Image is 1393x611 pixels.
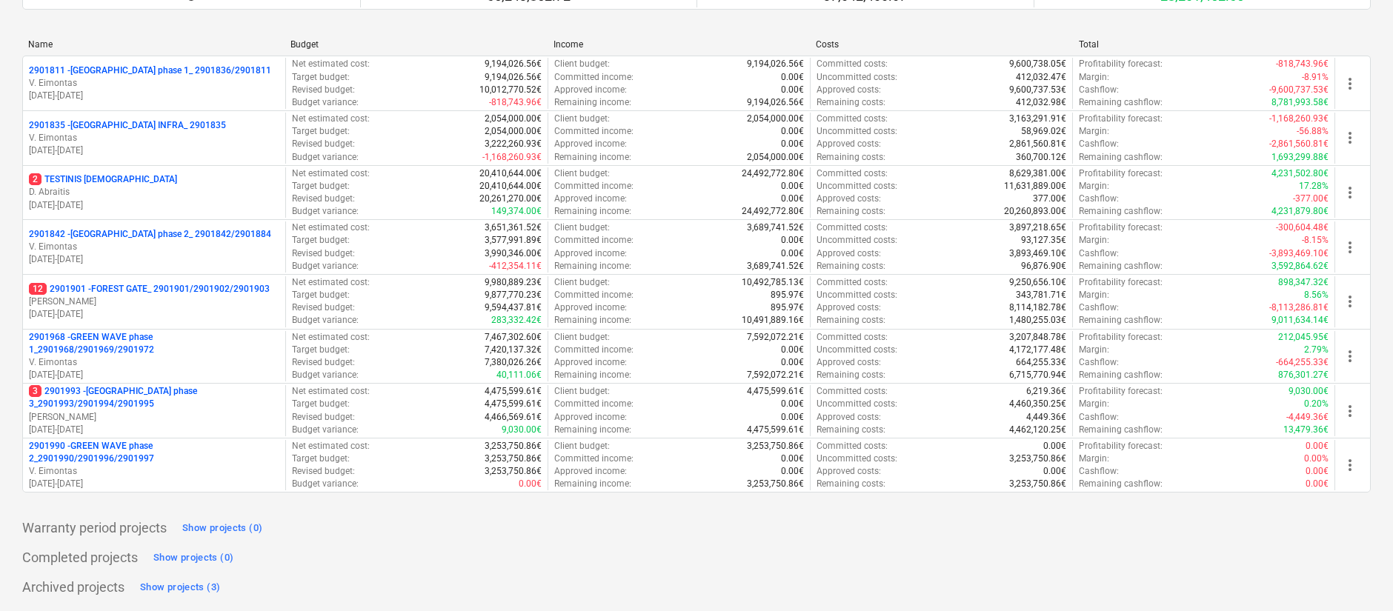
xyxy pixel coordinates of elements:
p: 9,877,770.23€ [485,289,542,301]
p: Client budget : [554,113,610,125]
p: -377.00€ [1293,193,1329,205]
p: Cashflow : [1079,411,1119,424]
p: 24,492,772.80€ [742,205,804,218]
p: 9,600,737.53€ [1009,84,1066,96]
p: 0.00€ [781,71,804,84]
p: Remaining income : [554,369,631,381]
p: -56.88% [1297,125,1329,138]
p: Uncommitted costs : [817,289,897,301]
p: Target budget : [292,398,350,410]
p: [DATE] - [DATE] [29,253,279,266]
p: [PERSON_NAME] [29,411,279,424]
div: 2901990 -GREEN WAVE phase 2_2901990/2901996/2901997V. Eimontas[DATE]-[DATE] [29,440,279,491]
p: -4,449.36€ [1286,411,1329,424]
p: -3,893,469.10€ [1269,247,1329,260]
p: Client budget : [554,167,610,180]
p: 212,045.95€ [1278,331,1329,344]
p: 2901968 - GREEN WAVE phase 1_2901968/2901969/2901972 [29,331,279,356]
p: 0.00€ [781,193,804,205]
p: 3,253,750.86€ [485,465,542,478]
p: Net estimated cost : [292,276,370,289]
p: Profitability forecast : [1079,113,1163,125]
p: Approved income : [554,247,627,260]
p: Uncommitted costs : [817,453,897,465]
p: 4,231,879.80€ [1271,205,1329,218]
p: 10,492,785.13€ [742,276,804,289]
p: Client budget : [554,276,610,289]
p: 9,011,634.14€ [1271,314,1329,327]
p: Client budget : [554,221,610,234]
p: 2901990 - GREEN WAVE phase 2_2901990/2901996/2901997 [29,440,279,465]
p: Remaining cashflow : [1079,151,1163,164]
p: 3,253,750.86€ [1009,453,1066,465]
p: Committed income : [554,71,634,84]
p: Revised budget : [292,356,355,369]
p: Remaining income : [554,424,631,436]
p: Target budget : [292,234,350,247]
p: 2,861,560.81€ [1009,138,1066,150]
div: Budget [290,39,541,50]
p: [DATE] - [DATE] [29,369,279,381]
span: more_vert [1341,347,1359,365]
p: V. Eimontas [29,241,279,253]
p: Cashflow : [1079,138,1119,150]
p: 4,475,599.61€ [747,385,804,398]
p: 0.00€ [781,453,804,465]
div: 122901901 -FOREST GATE_ 2901901/2901902/2901903[PERSON_NAME][DATE]-[DATE] [29,283,279,321]
p: Target budget : [292,71,350,84]
p: Remaining costs : [817,369,885,381]
p: 0.00€ [781,344,804,356]
p: Committed costs : [817,385,888,398]
p: 283,332.42€ [491,314,542,327]
div: Total [1079,39,1329,50]
span: 2 [29,173,41,185]
p: Remaining cashflow : [1079,260,1163,273]
p: TESTINIS [DEMOGRAPHIC_DATA] [29,173,177,186]
p: Client budget : [554,331,610,344]
p: [DATE] - [DATE] [29,308,279,321]
p: 40,111.06€ [496,369,542,381]
p: 2901811 - [GEOGRAPHIC_DATA] phase 1_ 2901836/2901811 [29,64,271,77]
iframe: Chat Widget [1319,540,1393,611]
p: Approved costs : [817,84,881,96]
p: 0.00€ [781,356,804,369]
p: 3,207,848.78€ [1009,331,1066,344]
p: Remaining income : [554,314,631,327]
p: 93,127.35€ [1021,234,1066,247]
span: more_vert [1341,129,1359,147]
p: Revised budget : [292,411,355,424]
p: Net estimated cost : [292,113,370,125]
p: Margin : [1079,453,1109,465]
p: V. Eimontas [29,356,279,369]
p: Committed income : [554,398,634,410]
p: Profitability forecast : [1079,167,1163,180]
p: Uncommitted costs : [817,398,897,410]
p: Revised budget : [292,301,355,314]
p: Committed costs : [817,276,888,289]
p: Approved income : [554,465,627,478]
p: 3,689,741.52€ [747,221,804,234]
span: 3 [29,385,41,397]
p: 3,897,218.65€ [1009,221,1066,234]
button: Show projects (0) [150,546,237,570]
p: 2,054,000.00€ [485,125,542,138]
p: 2901993 - [GEOGRAPHIC_DATA] phase 3_2901993/2901994/2901995 [29,385,279,410]
p: 3,253,750.86€ [747,440,804,453]
p: Cashflow : [1079,193,1119,205]
p: 7,467,302.60€ [485,331,542,344]
p: Committed income : [554,289,634,301]
p: 7,592,072.21€ [747,331,804,344]
p: 0.00€ [781,247,804,260]
p: Committed costs : [817,440,888,453]
p: Remaining cashflow : [1079,424,1163,436]
p: Committed income : [554,344,634,356]
button: Show projects (3) [136,575,224,599]
p: Revised budget : [292,247,355,260]
p: Approved income : [554,138,627,150]
p: 4,449.36€ [1026,411,1066,424]
p: 4,460,350.25€ [1009,398,1066,410]
p: 3,990,346.00€ [485,247,542,260]
p: 895.97€ [771,301,804,314]
span: more_vert [1341,238,1359,256]
p: 9,600,738.05€ [1009,58,1066,70]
